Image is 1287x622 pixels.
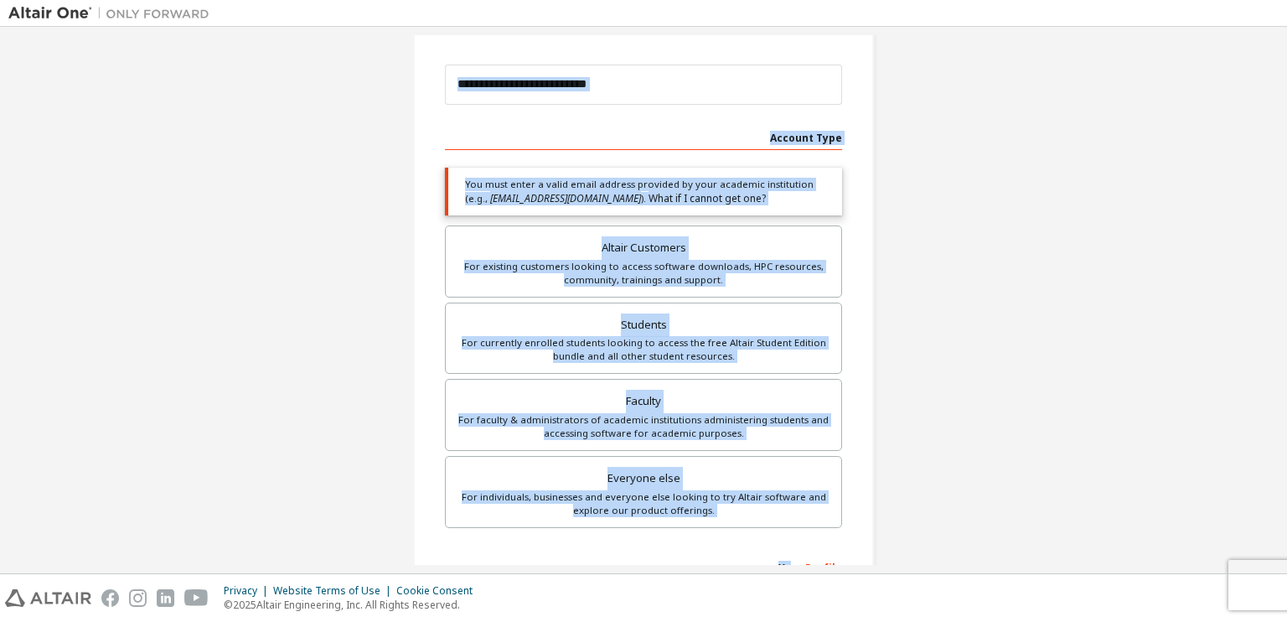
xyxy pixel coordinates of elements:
div: Website Terms of Use [273,584,396,598]
div: Account Type [445,123,842,150]
img: linkedin.svg [157,589,174,607]
div: For faculty & administrators of academic institutions administering students and accessing softwa... [456,413,831,440]
div: You must enter a valid email address provided by your academic institution (e.g., ). [445,168,842,215]
div: For existing customers looking to access software downloads, HPC resources, community, trainings ... [456,260,831,287]
p: © 2025 Altair Engineering, Inc. All Rights Reserved. [224,598,483,612]
div: Faculty [456,390,831,413]
img: instagram.svg [129,589,147,607]
img: youtube.svg [184,589,209,607]
img: altair_logo.svg [5,589,91,607]
div: For currently enrolled students looking to access the free Altair Student Edition bundle and all ... [456,336,831,363]
img: facebook.svg [101,589,119,607]
div: Altair Customers [456,236,831,260]
div: Cookie Consent [396,584,483,598]
div: Everyone else [456,467,831,490]
span: [EMAIL_ADDRESS][DOMAIN_NAME] [490,191,641,205]
div: Privacy [224,584,273,598]
div: Your Profile [445,553,842,580]
div: Students [456,314,831,337]
a: What if I cannot get one? [649,191,766,205]
div: For individuals, businesses and everyone else looking to try Altair software and explore our prod... [456,490,831,517]
img: Altair One [8,5,218,22]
